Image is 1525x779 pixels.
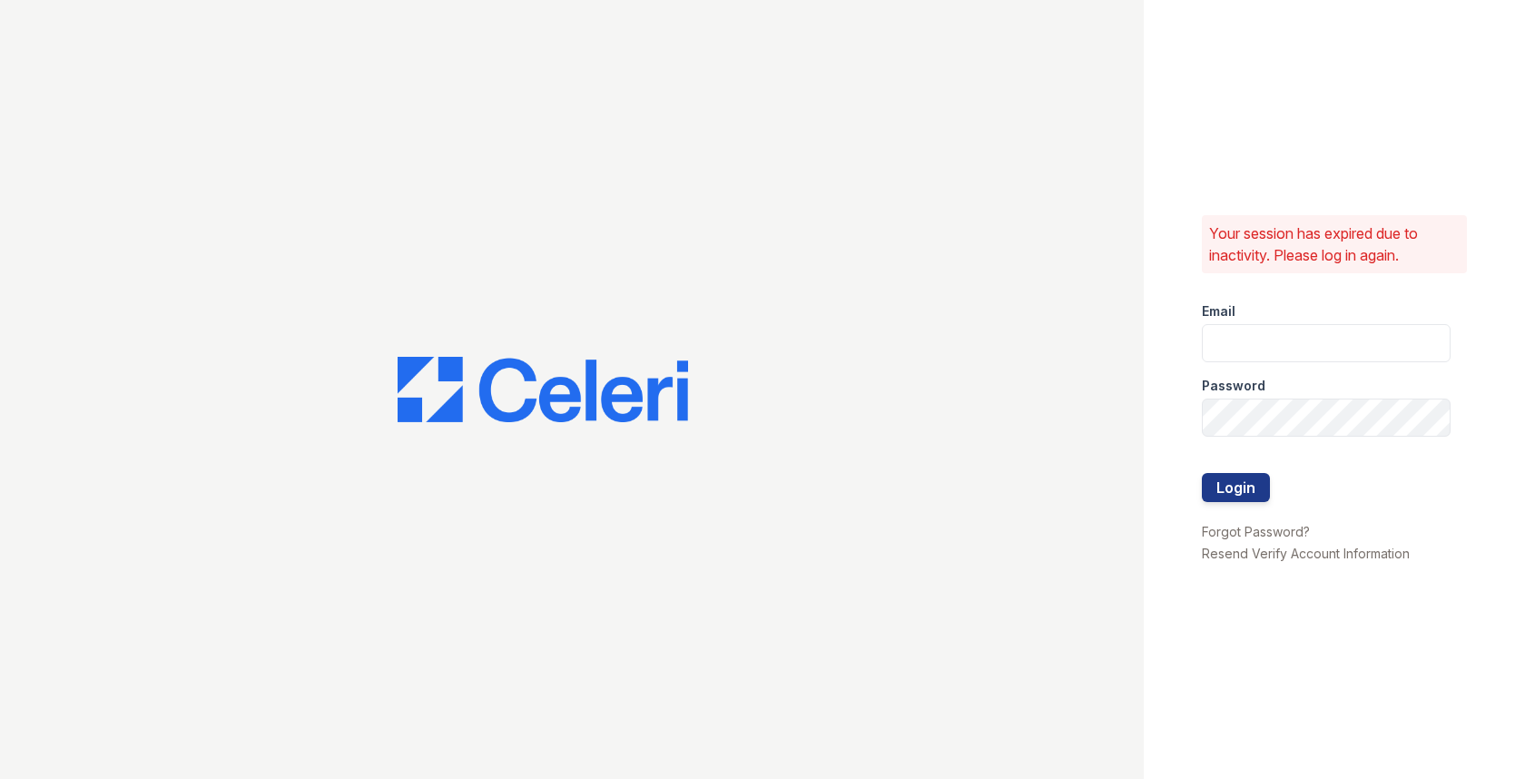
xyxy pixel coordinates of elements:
img: CE_Logo_Blue-a8612792a0a2168367f1c8372b55b34899dd931a85d93a1a3d3e32e68fde9ad4.png [398,357,688,422]
a: Resend Verify Account Information [1202,546,1410,561]
p: Your session has expired due to inactivity. Please log in again. [1209,222,1460,266]
button: Login [1202,473,1270,502]
a: Forgot Password? [1202,524,1310,539]
label: Password [1202,377,1265,395]
label: Email [1202,302,1235,320]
